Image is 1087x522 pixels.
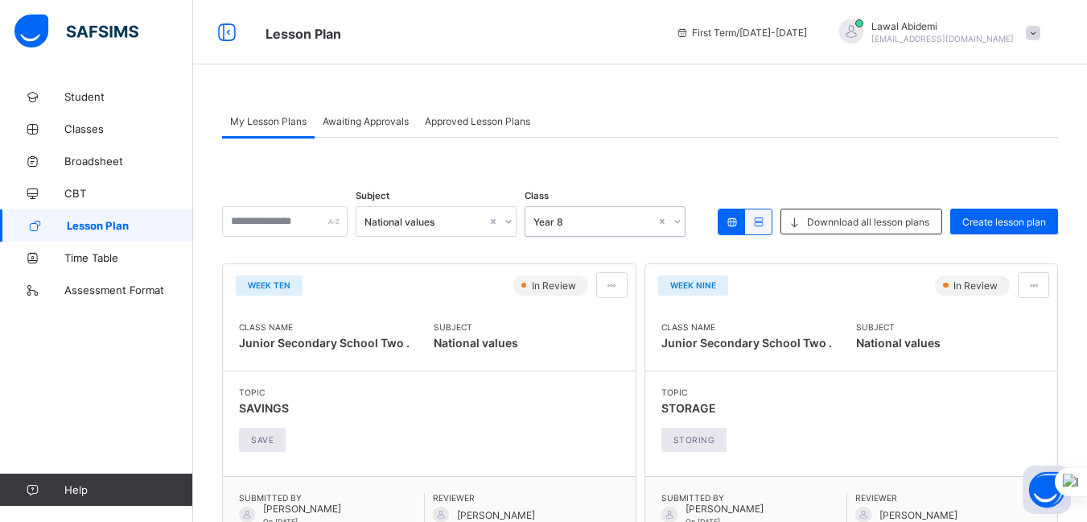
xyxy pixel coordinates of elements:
[952,280,1003,292] span: In Review
[230,115,307,127] span: My Lesson Plans
[871,20,1014,32] span: Lawal Abidemi
[676,27,807,39] span: session/term information
[239,322,410,332] span: Class Name
[251,435,274,445] span: SAVE
[64,284,193,296] span: Assessment Format
[673,435,715,445] span: STORING
[433,493,619,503] span: Reviewer
[434,332,518,354] span: National values
[64,155,193,168] span: Broadsheet
[64,483,192,496] span: Help
[661,336,832,350] span: Junior Secondary School Two .
[266,26,341,42] span: Lesson Plan
[661,322,832,332] span: Class Name
[871,34,1014,43] span: [EMAIL_ADDRESS][DOMAIN_NAME]
[457,509,535,521] span: [PERSON_NAME]
[263,503,341,515] span: [PERSON_NAME]
[323,115,409,127] span: Awaiting Approvals
[661,493,846,503] span: Submitted By
[239,493,424,503] span: Submitted By
[855,493,1041,503] span: Reviewer
[14,14,138,48] img: safsims
[823,19,1048,46] div: LawalAbidemi
[67,219,193,232] span: Lesson Plan
[356,190,389,201] span: Subject
[248,280,290,290] span: Week Ten
[239,336,410,350] span: Junior Secondary School Two .
[879,509,957,521] span: [PERSON_NAME]
[962,216,1046,228] span: Create lesson plan
[434,322,518,332] span: Subject
[239,401,289,415] span: SAVINGS
[661,401,716,415] span: STORAGE
[670,280,716,290] span: Week Nine
[425,115,530,127] span: Approved Lesson Plans
[533,216,656,228] div: Year 8
[807,216,929,228] span: Downnload all lesson plans
[64,90,193,103] span: Student
[364,216,487,228] div: National values
[64,122,193,135] span: Classes
[856,322,941,332] span: Subject
[64,251,193,264] span: Time Table
[1023,466,1071,514] button: Open asap
[661,387,735,397] span: Topic
[686,503,764,515] span: [PERSON_NAME]
[530,280,581,292] span: In Review
[239,387,294,397] span: Topic
[525,190,549,201] span: Class
[856,332,941,354] span: National values
[64,187,193,200] span: CBT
